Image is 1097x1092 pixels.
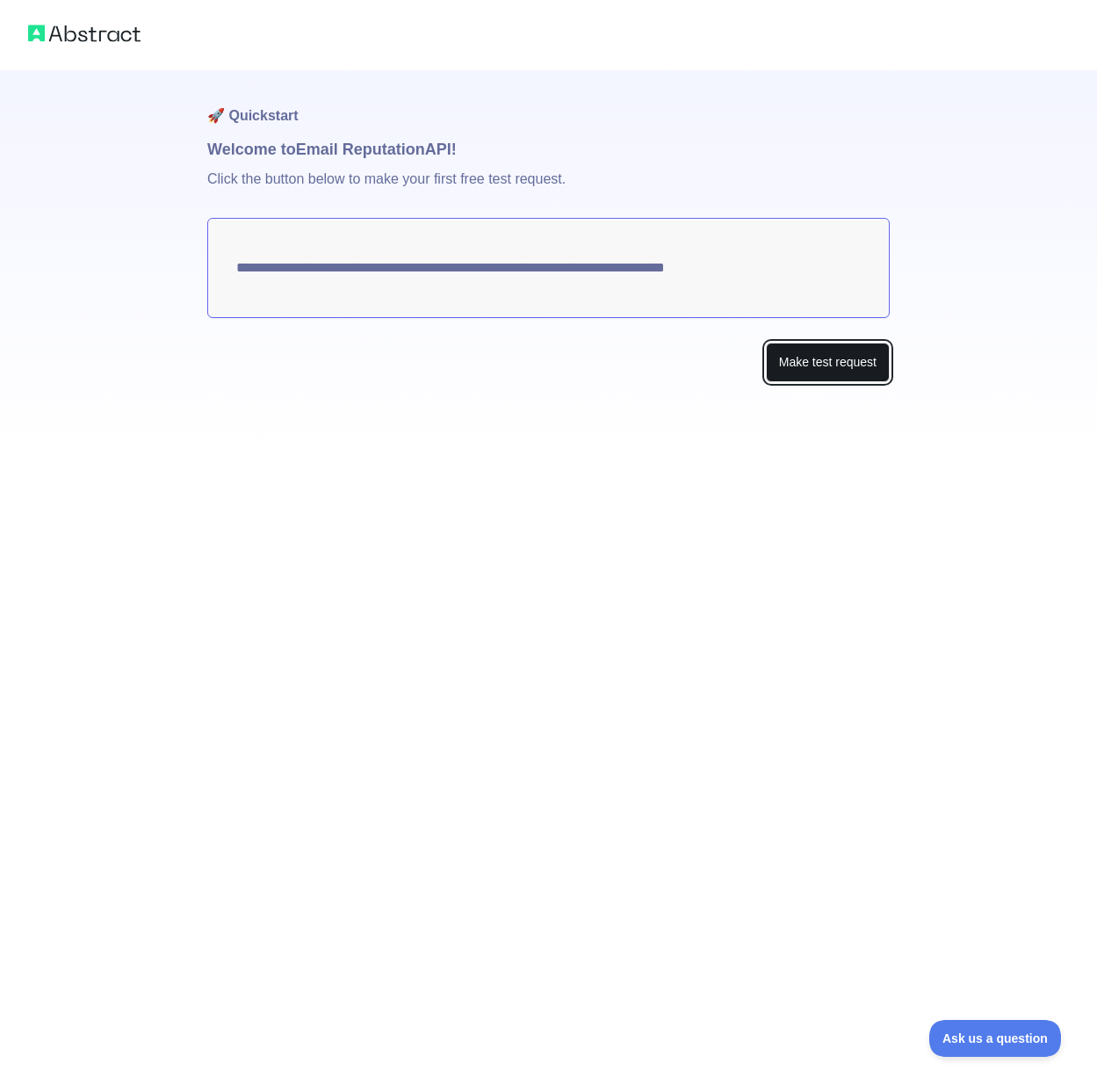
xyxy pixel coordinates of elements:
h1: 🚀 Quickstart [207,70,890,137]
img: Abstract logo [28,21,141,46]
iframe: Toggle Customer Support [929,1020,1062,1057]
button: Make test request [766,343,890,382]
p: Click the button below to make your first free test request. [207,162,890,218]
h1: Welcome to Email Reputation API! [207,137,890,162]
